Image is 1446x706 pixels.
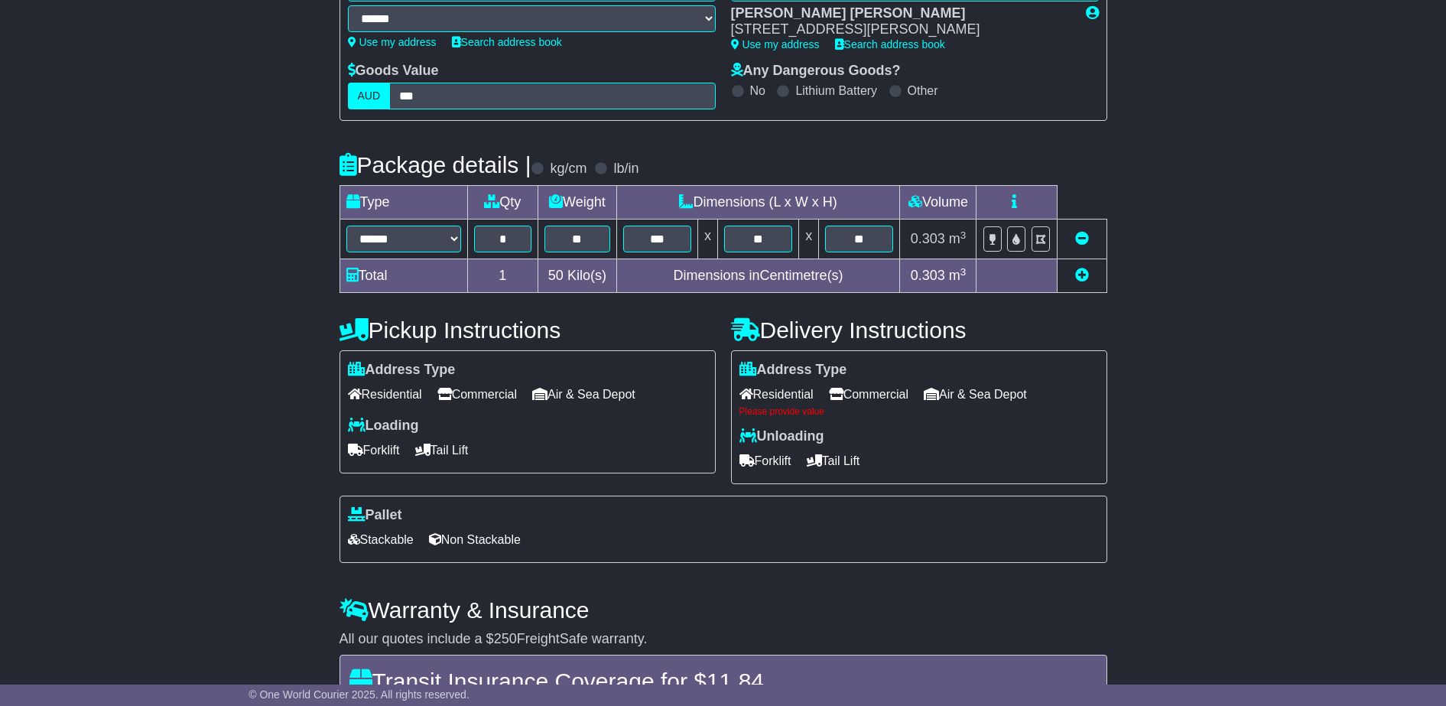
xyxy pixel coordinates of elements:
[616,186,900,220] td: Dimensions (L x W x H)
[731,63,901,80] label: Any Dangerous Goods?
[949,231,967,246] span: m
[340,631,1107,648] div: All our quotes include a $ FreightSafe warranty.
[731,21,1071,38] div: [STREET_ADDRESS][PERSON_NAME]
[707,669,764,694] span: 11.84
[911,268,945,283] span: 0.303
[340,186,467,220] td: Type
[340,597,1107,623] h4: Warranty & Insurance
[538,259,617,293] td: Kilo(s)
[960,266,967,278] sup: 3
[348,362,456,379] label: Address Type
[550,161,587,177] label: kg/cm
[829,382,908,406] span: Commercial
[348,83,391,109] label: AUD
[731,5,1071,22] div: [PERSON_NAME] [PERSON_NAME]
[1075,231,1089,246] a: Remove this item
[731,38,820,50] a: Use my address
[494,631,517,646] span: 250
[348,507,402,524] label: Pallet
[340,152,531,177] h4: Package details |
[697,220,717,259] td: x
[348,382,422,406] span: Residential
[348,36,437,48] a: Use my address
[340,259,467,293] td: Total
[349,669,1097,694] h4: Transit Insurance Coverage for $
[739,362,847,379] label: Address Type
[348,418,419,434] label: Loading
[538,186,617,220] td: Weight
[616,259,900,293] td: Dimensions in Centimetre(s)
[807,449,860,473] span: Tail Lift
[348,528,414,551] span: Stackable
[532,382,635,406] span: Air & Sea Depot
[900,186,976,220] td: Volume
[799,220,819,259] td: x
[249,688,470,701] span: © One World Courier 2025. All rights reserved.
[467,186,538,220] td: Qty
[731,317,1107,343] h4: Delivery Instructions
[348,438,400,462] span: Forklift
[739,428,824,445] label: Unloading
[835,38,945,50] a: Search address book
[924,382,1027,406] span: Air & Sea Depot
[911,231,945,246] span: 0.303
[949,268,967,283] span: m
[613,161,639,177] label: lb/in
[548,268,564,283] span: 50
[1075,268,1089,283] a: Add new item
[415,438,469,462] span: Tail Lift
[437,382,517,406] span: Commercial
[960,229,967,241] sup: 3
[739,449,791,473] span: Forklift
[908,83,938,98] label: Other
[452,36,562,48] a: Search address book
[467,259,538,293] td: 1
[795,83,877,98] label: Lithium Battery
[739,382,814,406] span: Residential
[429,528,521,551] span: Non Stackable
[340,317,716,343] h4: Pickup Instructions
[348,63,439,80] label: Goods Value
[750,83,765,98] label: No
[739,406,1099,417] div: Please provide value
